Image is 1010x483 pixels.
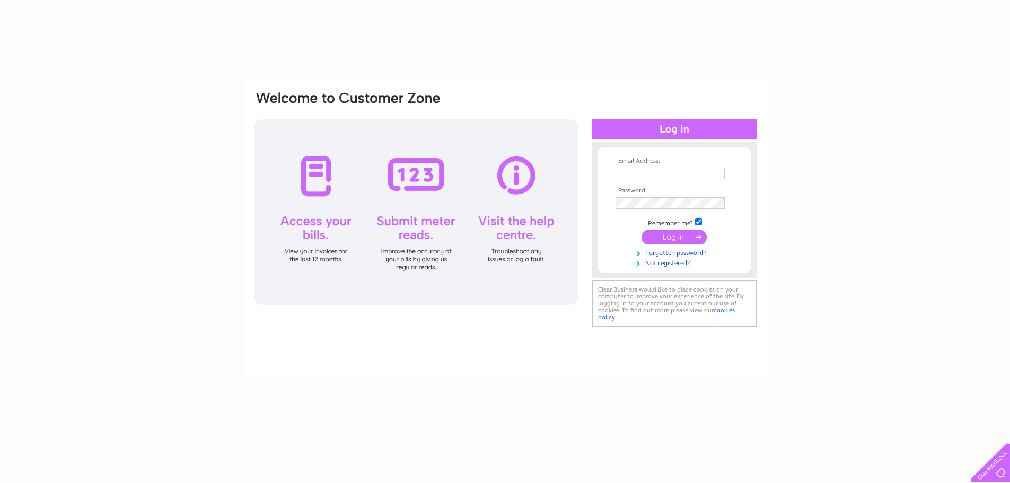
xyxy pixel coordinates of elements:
th: Email Address: [613,157,736,165]
a: cookies policy [598,306,735,321]
a: Forgotten password? [616,247,736,257]
div: Clear Business would like to place cookies on your computer to improve your experience of the sit... [592,280,757,327]
td: Remember me? [613,217,736,227]
input: Submit [642,230,707,244]
a: Not registered? [616,257,736,267]
th: Password: [613,187,736,195]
